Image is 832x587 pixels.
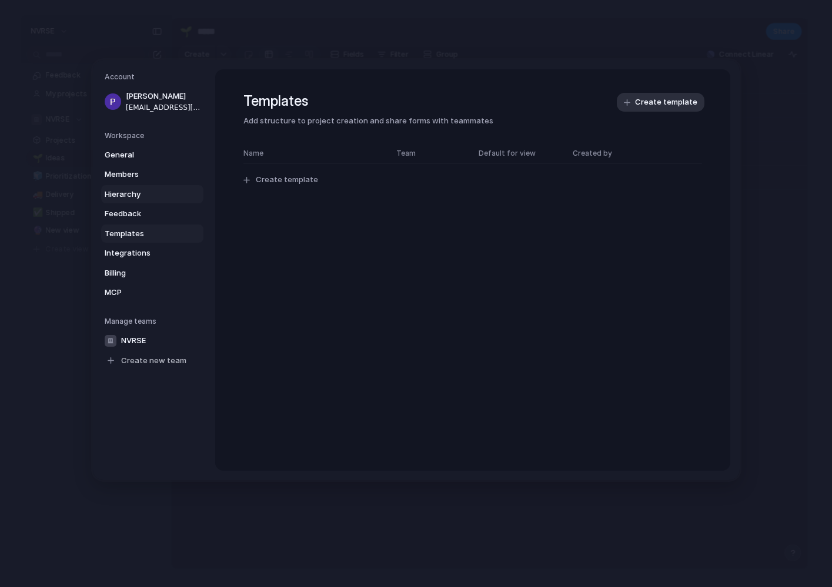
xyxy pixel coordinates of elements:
[396,148,467,159] span: Team
[101,331,203,350] a: NVRSE
[105,189,180,200] span: Hierarchy
[105,267,180,279] span: Billing
[105,169,180,180] span: Members
[101,185,203,204] a: Hierarchy
[243,148,385,159] span: Name
[617,93,704,112] button: Create template
[105,149,180,161] span: General
[105,287,180,298] span: MCP
[101,146,203,165] a: General
[635,96,697,108] span: Create template
[105,228,180,240] span: Templates
[105,247,180,259] span: Integrations
[105,316,203,327] h5: Manage teams
[256,174,318,186] span: Create template
[105,208,180,220] span: Feedback
[243,90,702,112] h1: Templates
[101,204,203,223] a: Feedback
[101,264,203,283] a: Billing
[101,351,203,370] a: Create new team
[101,224,203,243] a: Templates
[126,90,201,102] span: [PERSON_NAME]
[121,335,146,347] span: NVRSE
[479,148,536,159] span: Default for view
[101,244,203,263] a: Integrations
[126,102,201,113] span: [EMAIL_ADDRESS][DOMAIN_NAME]
[105,130,203,141] h5: Workspace
[121,355,186,367] span: Create new team
[101,283,203,302] a: MCP
[105,72,203,82] h5: Account
[243,115,702,127] span: Add structure to project creation and share forms with teammates
[573,148,612,159] span: Created by
[101,87,203,116] a: [PERSON_NAME][EMAIL_ADDRESS][DOMAIN_NAME]
[236,169,709,191] button: Create template
[101,165,203,184] a: Members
